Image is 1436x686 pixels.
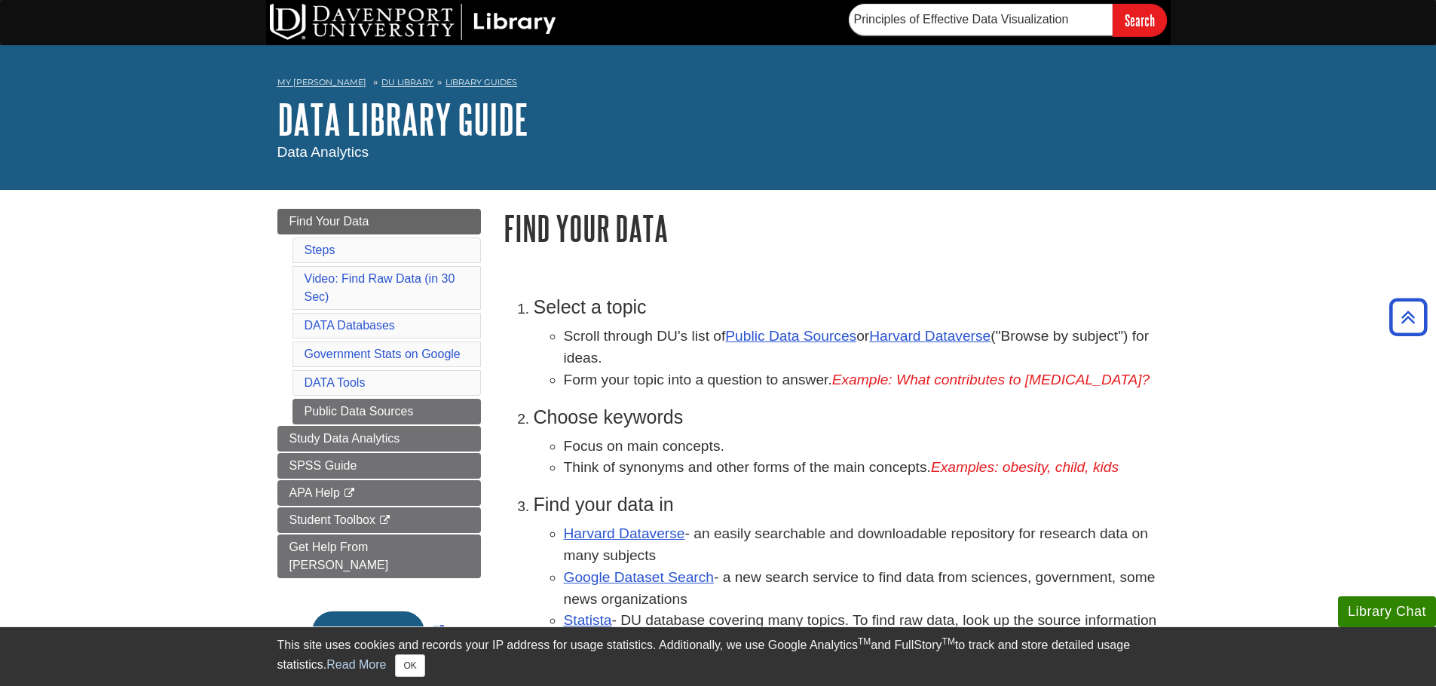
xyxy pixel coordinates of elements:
[534,494,1159,516] h3: Find your data in
[564,457,1159,479] li: Think of synonyms and other forms of the main concepts.
[289,459,357,472] span: SPSS Guide
[564,612,612,628] a: Statista
[308,625,448,638] a: Link opens in new window
[534,296,1159,318] h3: Select a topic
[292,399,481,424] a: Public Data Sources
[270,4,556,40] img: DU Library
[305,272,455,303] a: Video: Find Raw Data (in 30 Sec)
[564,436,1159,458] li: Focus on main concepts.
[564,326,1159,369] li: Scroll through DU's list of or ("Browse by subject") for ideas.
[277,76,366,89] a: My [PERSON_NAME]
[564,523,1159,567] li: - an easily searchable and downloadable repository for research data on many subjects
[1338,596,1436,627] button: Library Chat
[395,654,424,677] button: Close
[277,426,481,452] a: Study Data Analytics
[277,96,528,142] a: DATA Library Guide
[858,636,871,647] sup: TM
[725,328,856,344] a: Public Data Sources
[305,376,366,389] a: DATA Tools
[445,77,517,87] a: Library Guides
[1113,4,1167,36] input: Search
[849,4,1113,35] input: Find Articles, Books, & More...
[305,348,461,360] a: Government Stats on Google
[564,525,685,541] a: Harvard Dataverse
[277,507,481,533] a: Student Toolbox
[343,488,356,498] i: This link opens in a new window
[381,77,433,87] a: DU Library
[832,372,1150,387] em: Example: What contributes to [MEDICAL_DATA]?
[289,486,340,499] span: APA Help
[289,513,375,526] span: Student Toolbox
[326,658,386,671] a: Read More
[534,406,1159,428] h3: Choose keywords
[277,636,1159,677] div: This site uses cookies and records your IP address for usage statistics. Additionally, we use Goo...
[305,243,335,256] a: Steps
[869,328,991,344] a: Harvard Dataverse
[289,432,400,445] span: Study Data Analytics
[564,567,1159,611] li: - a new search service to find data from sciences, government, some news organizations
[277,453,481,479] a: SPSS Guide
[277,209,481,234] a: Find Your Data
[1384,307,1432,327] a: Back to Top
[277,480,481,506] a: APA Help
[942,636,955,647] sup: TM
[289,541,389,571] span: Get Help From [PERSON_NAME]
[277,144,369,160] span: Data Analytics
[564,569,714,585] a: Google Dataset Search
[378,516,391,525] i: This link opens in a new window
[504,209,1159,247] h1: Find Your Data
[277,534,481,578] a: Get Help From [PERSON_NAME]
[289,215,369,228] span: Find Your Data
[564,369,1159,391] li: Form your topic into a question to answer.
[312,611,424,652] button: En español
[849,4,1167,36] form: Searches DU Library's articles, books, and more
[564,610,1159,675] li: - DU database covering many topics. To find raw data, look up the source information and go direc...
[931,459,1119,475] em: Examples: obesity, child, kids
[277,209,481,678] div: Guide Page Menu
[305,319,395,332] a: DATA Databases
[277,72,1159,96] nav: breadcrumb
